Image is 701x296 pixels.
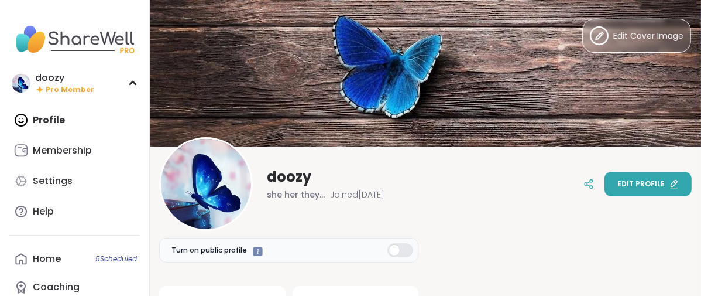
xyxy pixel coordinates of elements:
[604,172,692,196] button: Edit profile
[33,144,92,157] div: Membership
[253,247,263,257] iframe: Spotlight
[330,189,384,200] span: Joined [DATE]
[267,189,325,200] span: she her they them
[9,245,140,273] a: Home5Scheduled
[9,198,140,226] a: Help
[617,179,665,189] span: Edit profile
[613,30,683,42] span: Edit Cover Image
[33,281,80,294] div: Coaching
[46,85,94,95] span: Pro Member
[95,254,137,264] span: 5 Scheduled
[161,139,251,229] img: doozy
[33,175,73,188] div: Settings
[12,74,30,93] img: doozy
[33,205,54,218] div: Help
[171,245,247,256] span: Turn on public profile
[9,167,140,195] a: Settings
[33,253,61,266] div: Home
[9,19,140,60] img: ShareWell Nav Logo
[582,19,691,53] button: Edit Cover Image
[35,72,94,84] div: doozy
[267,168,311,186] span: doozy
[9,137,140,165] a: Membership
